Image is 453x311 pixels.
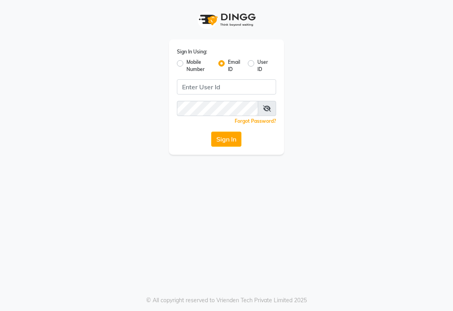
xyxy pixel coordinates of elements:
label: User ID [257,59,270,73]
label: Sign In Using: [177,48,207,55]
input: Username [177,101,259,116]
img: logo1.svg [194,8,258,31]
input: Username [177,79,277,94]
label: Email ID [228,59,241,73]
a: Forgot Password? [235,118,276,124]
label: Mobile Number [186,59,212,73]
button: Sign In [211,132,241,147]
